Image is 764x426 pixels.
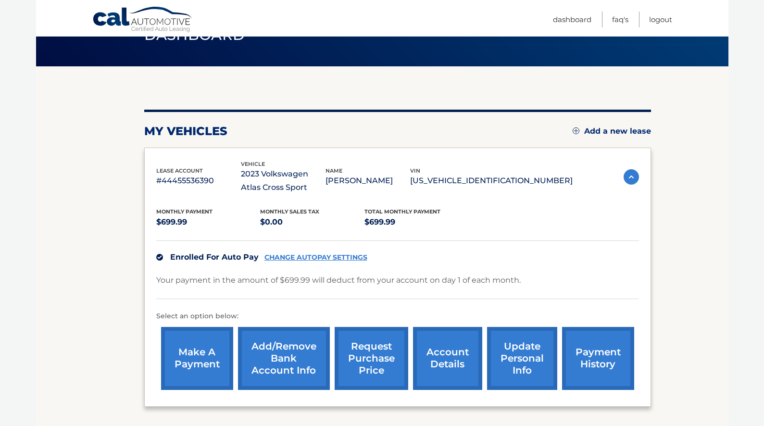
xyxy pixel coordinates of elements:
span: Monthly sales Tax [260,208,319,215]
span: vin [410,167,420,174]
a: account details [413,327,482,390]
p: 2023 Volkswagen Atlas Cross Sport [241,167,326,194]
p: Your payment in the amount of $699.99 will deduct from your account on day 1 of each month. [156,274,521,287]
img: accordion-active.svg [624,169,639,185]
span: lease account [156,167,203,174]
a: Dashboard [553,12,591,27]
a: CHANGE AUTOPAY SETTINGS [264,253,367,262]
p: Select an option below: [156,311,639,322]
p: $0.00 [260,215,364,229]
p: $699.99 [364,215,469,229]
a: Cal Automotive [92,6,193,34]
img: add.svg [573,127,579,134]
a: Add/Remove bank account info [238,327,330,390]
span: name [326,167,342,174]
span: Monthly Payment [156,208,213,215]
span: Total Monthly Payment [364,208,440,215]
a: Add a new lease [573,126,651,136]
a: make a payment [161,327,233,390]
a: request purchase price [335,327,408,390]
p: [US_VEHICLE_IDENTIFICATION_NUMBER] [410,174,573,188]
img: check.svg [156,254,163,261]
span: Enrolled For Auto Pay [170,252,259,262]
a: update personal info [487,327,557,390]
a: FAQ's [612,12,628,27]
a: Logout [649,12,672,27]
h2: my vehicles [144,124,227,138]
p: #44455536390 [156,174,241,188]
a: payment history [562,327,634,390]
p: $699.99 [156,215,261,229]
span: vehicle [241,161,265,167]
p: [PERSON_NAME] [326,174,410,188]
